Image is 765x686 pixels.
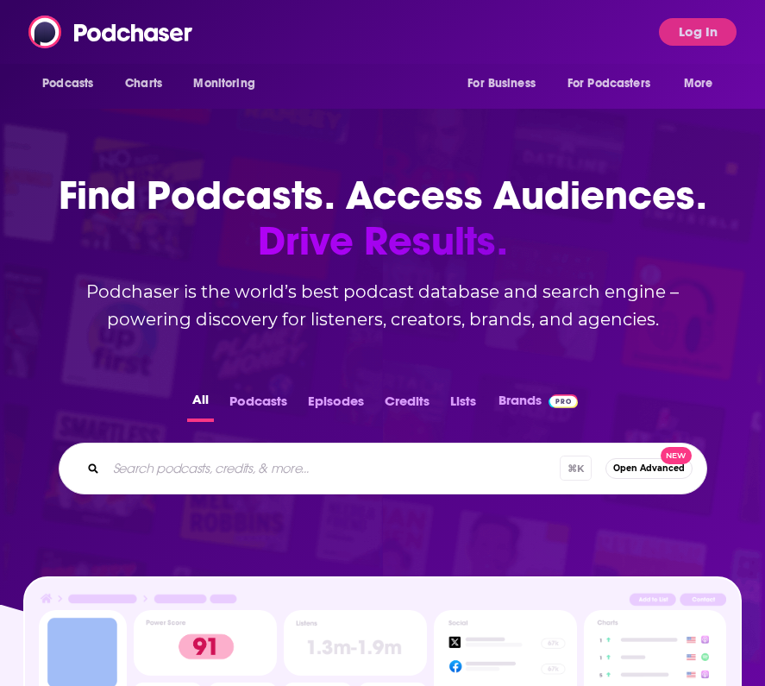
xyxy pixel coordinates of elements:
[672,67,735,100] button: open menu
[661,447,692,465] span: New
[59,443,707,494] div: Search podcasts, credits, & more...
[560,456,592,481] span: ⌘ K
[605,458,693,479] button: Open AdvancedNew
[224,388,292,422] button: Podcasts
[125,72,162,96] span: Charts
[38,278,728,333] h2: Podchaser is the world’s best podcast database and search engine – powering discovery for listene...
[38,173,728,264] h1: Find Podcasts. Access Audiences.
[467,72,536,96] span: For Business
[193,72,254,96] span: Monitoring
[567,72,650,96] span: For Podcasters
[445,388,481,422] button: Lists
[556,67,675,100] button: open menu
[106,455,560,482] input: Search podcasts, credits, & more...
[114,67,172,100] a: Charts
[303,388,369,422] button: Episodes
[284,610,427,676] img: Podcast Insights Listens
[38,218,728,264] span: Drive Results.
[684,72,713,96] span: More
[499,388,579,422] a: BrandsPodchaser Pro
[134,610,277,676] img: Podcast Insights Power score
[455,67,557,100] button: open menu
[613,463,685,473] span: Open Advanced
[39,592,727,610] img: Podcast Insights Header
[549,394,579,408] img: Podchaser Pro
[659,18,737,46] button: Log In
[30,67,116,100] button: open menu
[379,388,435,422] button: Credits
[181,67,277,100] button: open menu
[42,72,93,96] span: Podcasts
[187,388,214,422] button: All
[28,16,194,48] img: Podchaser - Follow, Share and Rate Podcasts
